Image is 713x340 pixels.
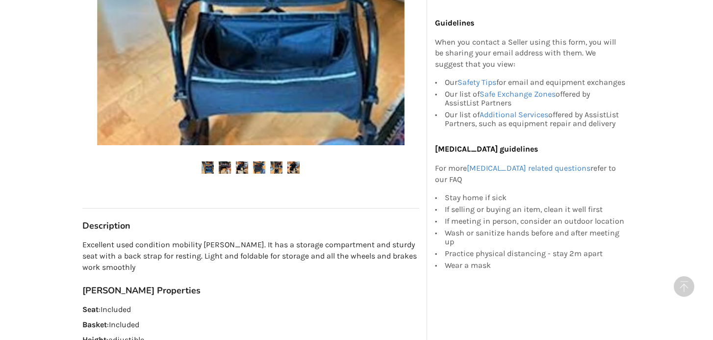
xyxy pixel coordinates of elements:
[253,161,265,174] img: nexus senior's walker-walker-mobility-north vancouver-assistlist-listing
[219,161,231,174] img: nexus senior's walker-walker-mobility-north vancouver-assistlist-listing
[435,163,626,185] p: For more refer to our FAQ
[82,305,99,314] strong: Seat
[82,319,419,331] p: : Included
[287,161,300,174] img: nexus senior's walker-walker-mobility-north vancouver-assistlist-listing
[480,89,556,99] a: Safe Exchange Zones
[202,161,214,174] img: nexus senior's walker-walker-mobility-north vancouver-assistlist-listing
[445,204,626,215] div: If selling or buying an item, clean it well first
[445,88,626,109] div: Our list of offered by AssistList Partners
[82,304,419,315] p: : Included
[82,320,107,329] strong: Basket
[435,144,538,154] b: [MEDICAL_DATA] guidelines
[270,161,282,174] img: nexus senior's walker-walker-mobility-north vancouver-assistlist-listing
[480,110,548,119] a: Additional Services
[82,220,419,232] h3: Description
[82,285,419,296] h3: [PERSON_NAME] Properties
[445,109,626,128] div: Our list of offered by AssistList Partners, such as equipment repair and delivery
[445,248,626,260] div: Practice physical distancing - stay 2m apart
[458,78,496,87] a: Safety Tips
[435,37,626,71] p: When you contact a Seller using this form, you will be sharing your email address with them. We s...
[435,18,474,27] b: Guidelines
[445,215,626,227] div: If meeting in person, consider an outdoor location
[445,193,626,204] div: Stay home if sick
[445,227,626,248] div: Wash or sanitize hands before and after meeting up
[467,163,590,173] a: [MEDICAL_DATA] related questions
[236,161,248,174] img: nexus senior's walker-walker-mobility-north vancouver-assistlist-listing
[445,78,626,88] div: Our for email and equipment exchanges
[82,239,419,273] p: Excellent used condition mobility [PERSON_NAME]. It has a storage compartment and sturdy seat wit...
[445,260,626,270] div: Wear a mask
